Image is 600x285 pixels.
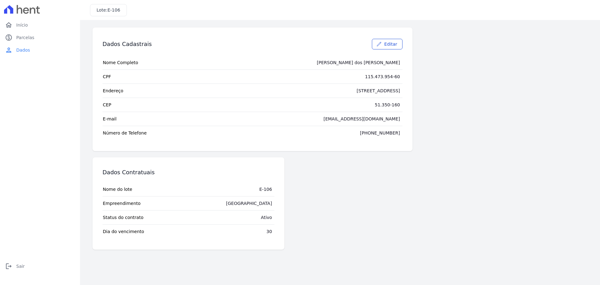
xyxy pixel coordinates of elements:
[226,200,272,206] div: [GEOGRAPHIC_DATA]
[357,88,400,94] div: [STREET_ADDRESS]
[360,130,400,136] div: [PHONE_NUMBER]
[261,214,272,221] div: Ativo
[103,88,123,94] span: Endereço
[103,59,138,66] span: Nome Completo
[103,200,141,206] span: Empreendimento
[102,169,155,176] h3: Dados Contratuais
[2,19,77,31] a: homeInício
[5,34,12,41] i: paid
[365,74,400,80] div: 115.473.954-60
[97,7,120,13] h3: Lote:
[103,228,144,235] span: Dia do vencimento
[5,46,12,54] i: person
[259,186,272,192] div: E-106
[16,47,30,53] span: Dados
[372,39,402,49] a: Editar
[103,130,147,136] span: Número de Telefone
[103,102,111,108] span: CEP
[103,74,111,80] span: CPF
[2,31,77,44] a: paidParcelas
[16,22,28,28] span: Início
[2,260,77,272] a: logoutSair
[16,34,34,41] span: Parcelas
[5,262,12,270] i: logout
[107,8,120,13] span: E-106
[16,263,25,269] span: Sair
[384,41,397,47] span: Editar
[2,44,77,56] a: personDados
[103,186,132,192] span: Nome do lote
[323,116,400,122] div: [EMAIL_ADDRESS][DOMAIN_NAME]
[103,116,117,122] span: E-mail
[317,59,400,66] div: [PERSON_NAME] dos [PERSON_NAME]
[5,21,12,29] i: home
[267,228,272,235] div: 30
[102,40,152,48] h3: Dados Cadastrais
[375,102,400,108] div: 51.350-160
[103,214,143,221] span: Status do contrato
